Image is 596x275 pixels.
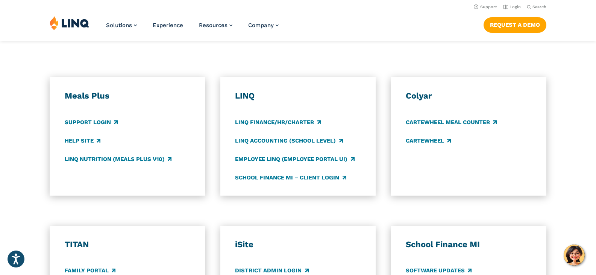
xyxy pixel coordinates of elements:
nav: Primary Navigation [106,16,279,41]
a: Login [503,5,521,9]
a: Request a Demo [484,17,546,32]
a: CARTEWHEEL [406,137,451,145]
a: School Finance MI – Client Login [235,173,346,182]
a: Company [248,22,279,29]
button: Open Search Bar [527,4,546,10]
span: Solutions [106,22,132,29]
a: Support Login [65,118,118,126]
a: CARTEWHEEL Meal Counter [406,118,497,126]
a: Employee LINQ (Employee Portal UI) [235,155,354,163]
a: LINQ Finance/HR/Charter [235,118,321,126]
span: Company [248,22,274,29]
span: Search [532,5,546,9]
a: Help Site [65,137,100,145]
a: LINQ Nutrition (Meals Plus v10) [65,155,171,163]
a: Solutions [106,22,137,29]
a: District Admin Login [235,267,308,275]
button: Hello, have a question? Let’s chat. [564,245,585,266]
a: Support [474,5,497,9]
h3: Meals Plus [65,91,190,101]
h3: iSite [235,239,361,250]
img: LINQ | K‑12 Software [50,16,89,30]
nav: Button Navigation [484,16,546,32]
a: Software Updates [406,267,472,275]
a: Family Portal [65,267,115,275]
a: LINQ Accounting (school level) [235,137,343,145]
h3: Colyar [406,91,531,101]
h3: LINQ [235,91,361,101]
h3: TITAN [65,239,190,250]
h3: School Finance MI [406,239,531,250]
span: Resources [199,22,227,29]
a: Experience [153,22,183,29]
a: Resources [199,22,232,29]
